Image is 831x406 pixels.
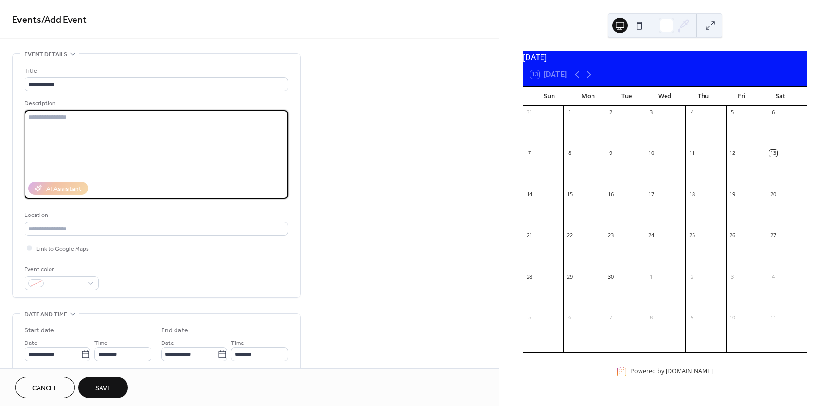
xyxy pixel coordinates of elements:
div: 18 [688,190,695,198]
span: Link to Google Maps [36,244,89,254]
div: 21 [526,232,533,239]
div: 15 [566,190,573,198]
div: Description [25,99,286,109]
span: Event details [25,50,67,60]
div: Start date [25,326,54,336]
a: [DOMAIN_NAME] [666,368,713,376]
div: 26 [729,232,736,239]
div: Location [25,210,286,220]
div: 9 [607,150,614,157]
span: Date [25,338,38,348]
div: 6 [769,109,777,116]
div: 8 [648,314,655,321]
div: 27 [769,232,777,239]
span: Date [161,338,174,348]
button: Cancel [15,377,75,398]
div: 7 [607,314,614,321]
div: 10 [729,314,736,321]
div: 30 [607,273,614,280]
div: 2 [607,109,614,116]
div: Mon [569,87,607,106]
div: 25 [688,232,695,239]
div: 23 [607,232,614,239]
div: 13 [769,150,777,157]
div: 16 [607,190,614,198]
div: 3 [729,273,736,280]
div: 4 [769,273,777,280]
div: Event color [25,265,97,275]
div: 24 [648,232,655,239]
div: Sun [530,87,569,106]
div: 14 [526,190,533,198]
span: Date and time [25,309,67,319]
div: 28 [526,273,533,280]
div: 9 [688,314,695,321]
div: 5 [526,314,533,321]
div: Tue [607,87,646,106]
div: 4 [688,109,695,116]
span: / Add Event [41,11,87,29]
div: 29 [566,273,573,280]
a: Events [12,11,41,29]
div: Sat [761,87,800,106]
div: 20 [769,190,777,198]
div: 11 [688,150,695,157]
div: 1 [648,273,655,280]
div: Title [25,66,286,76]
div: [DATE] [523,51,807,63]
div: 22 [566,232,573,239]
div: 12 [729,150,736,157]
div: 1 [566,109,573,116]
span: Time [94,338,108,348]
div: Thu [684,87,723,106]
div: 2 [688,273,695,280]
div: 11 [769,314,777,321]
div: 10 [648,150,655,157]
div: 5 [729,109,736,116]
div: 3 [648,109,655,116]
button: Save [78,377,128,398]
div: 8 [566,150,573,157]
div: Powered by [630,368,713,376]
div: 19 [729,190,736,198]
div: End date [161,326,188,336]
span: Save [95,383,111,393]
div: 17 [648,190,655,198]
div: 6 [566,314,573,321]
div: Wed [646,87,684,106]
span: Cancel [32,383,58,393]
div: Fri [723,87,761,106]
div: 7 [526,150,533,157]
div: 31 [526,109,533,116]
span: Time [231,338,244,348]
